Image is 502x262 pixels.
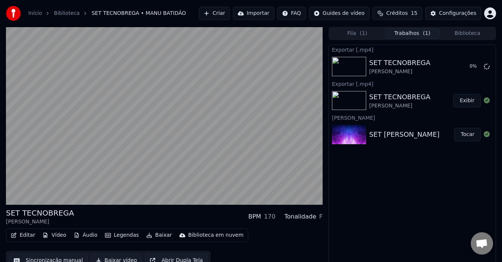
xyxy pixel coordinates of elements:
button: Fila [330,28,385,39]
span: 15 [411,10,418,17]
div: [PERSON_NAME] [329,113,496,122]
button: Baixar [143,230,175,240]
div: Exportar [.mp4] [329,79,496,88]
div: Bate-papo aberto [471,232,493,255]
button: Áudio [71,230,100,240]
button: Exibir [453,94,481,107]
div: BPM [248,212,261,221]
div: [PERSON_NAME] [6,218,74,226]
img: youka [6,6,21,21]
nav: breadcrumb [28,10,186,17]
button: Importar [233,7,274,20]
span: ( 1 ) [360,30,367,37]
button: Vídeo [39,230,69,240]
span: SET TECNOBREGA • MANU BATIDÃO [92,10,186,17]
button: Biblioteca [440,28,495,39]
div: 170 [264,212,276,221]
div: Configurações [439,10,476,17]
button: Editar [8,230,38,240]
div: 0 % [470,64,481,69]
div: SET TECNOBREGA [369,58,431,68]
div: Biblioteca em nuvem [188,232,244,239]
a: Início [28,10,42,17]
div: SET TECNOBREGA [6,208,74,218]
button: Legendas [102,230,142,240]
button: Configurações [425,7,481,20]
a: Biblioteca [54,10,80,17]
div: SET [PERSON_NAME] [369,129,439,140]
span: Créditos [386,10,408,17]
div: [PERSON_NAME] [369,68,431,75]
div: F [319,212,323,221]
div: SET TECNOBREGA [369,92,431,102]
button: Criar [199,7,230,20]
button: FAQ [277,7,306,20]
div: [PERSON_NAME] [369,102,431,110]
button: Créditos15 [372,7,422,20]
button: Tocar [454,128,481,141]
span: ( 1 ) [423,30,431,37]
button: Trabalhos [385,28,440,39]
div: Tonalidade [284,212,316,221]
div: Exportar [.mp4] [329,45,496,54]
button: Guides de vídeo [309,7,370,20]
